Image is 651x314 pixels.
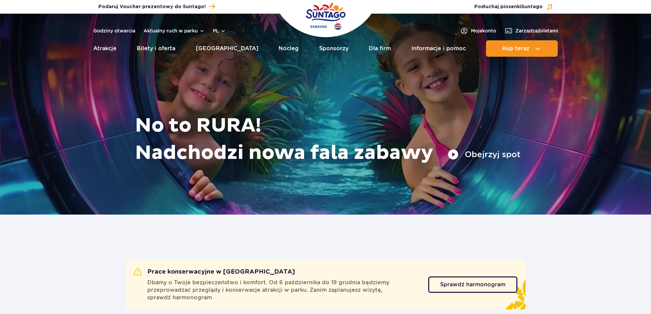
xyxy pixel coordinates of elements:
[135,112,520,167] h1: No to RURA! Nadchodzi nowa fala zabawy
[502,45,529,52] span: Kup teraz
[147,279,420,301] span: Dbamy o Twoje bezpieczeństwo i komfort. Od 6 października do 19 grudnia będziemy przeprowadzać pr...
[137,40,175,57] a: Bilety i oferta
[474,3,553,10] button: Posłuchaj piosenkiSuntago
[134,268,295,276] h2: Prace konserwacyjne w [GEOGRAPHIC_DATA]
[460,27,496,35] a: Mojekonto
[144,28,205,33] button: Aktualny ruch w parku
[98,3,206,10] span: Podaruj Voucher prezentowy do Suntago!
[411,40,466,57] a: Informacje i pomoc
[213,27,226,34] button: pl
[486,40,558,57] button: Kup teraz
[369,40,391,57] a: Dla firm
[521,4,543,9] span: Suntago
[440,282,505,287] span: Sprawdź harmonogram
[515,27,558,34] span: Zarządzaj biletami
[93,27,135,34] a: Godziny otwarcia
[474,3,543,10] span: Posłuchaj piosenki
[448,149,520,160] button: Obejrzyj spot
[504,27,558,35] a: Zarządzajbiletami
[319,40,349,57] a: Sponsorzy
[279,40,299,57] a: Nocleg
[98,2,215,11] a: Podaruj Voucher prezentowy do Suntago!
[196,40,258,57] a: [GEOGRAPHIC_DATA]
[471,27,496,34] span: Moje konto
[428,276,517,293] a: Sprawdź harmonogram
[93,40,117,57] a: Atrakcje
